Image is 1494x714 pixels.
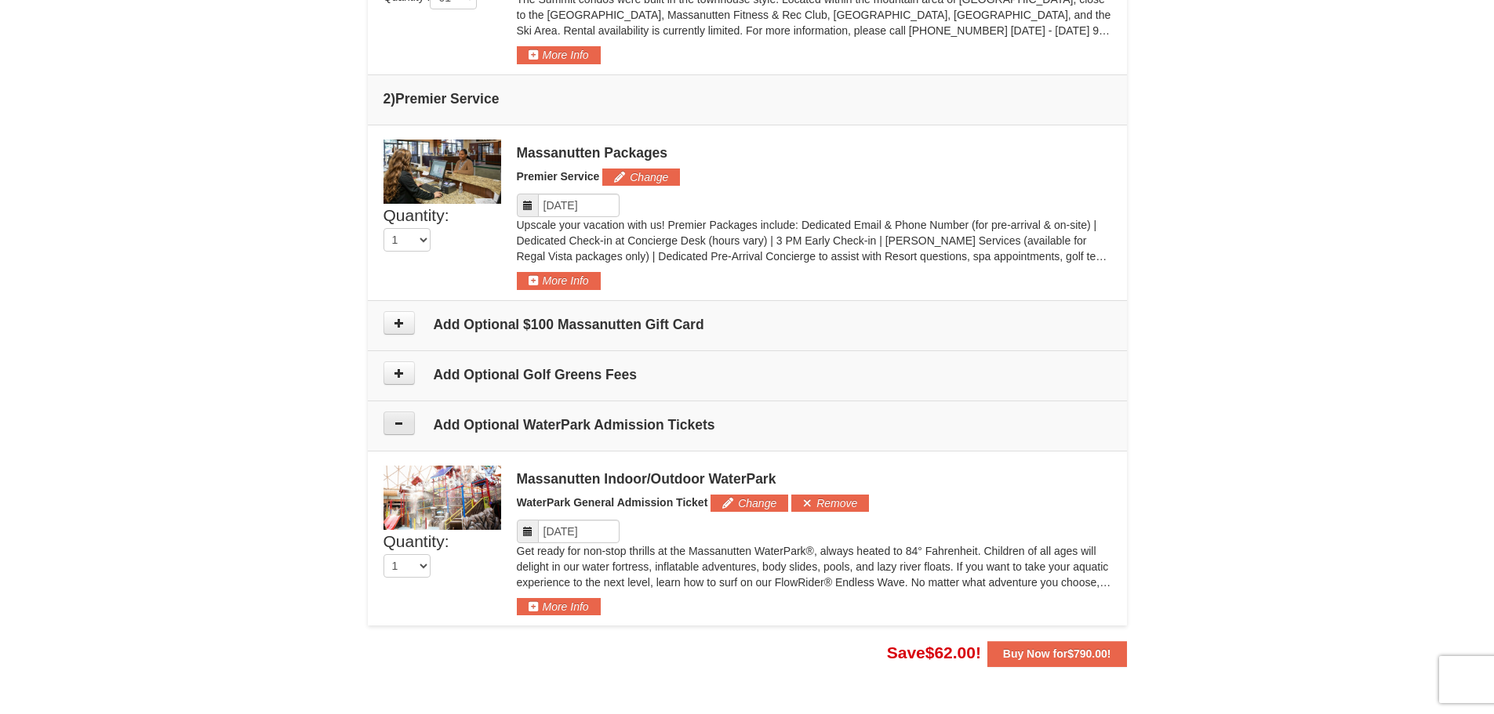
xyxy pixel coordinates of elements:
img: 6619917-1403-22d2226d.jpg [383,466,501,530]
button: More Info [517,272,601,289]
h4: Add Optional $100 Massanutten Gift Card [383,317,1111,332]
img: 6619879-45-42d1442c.jpg [383,140,501,204]
strong: Buy Now for ! [1003,647,1111,660]
p: Get ready for non-stop thrills at the Massanutten WaterPark®, always heated to 84° Fahrenheit. Ch... [517,543,1111,590]
span: $790.00 [1067,647,1107,660]
button: Remove [791,495,869,512]
h4: Add Optional Golf Greens Fees [383,367,1111,382]
button: Change [602,169,680,186]
span: Save ! [887,643,981,661]
h4: 2 Premier Service [383,91,1111,107]
span: Premier Service [517,170,600,183]
h4: Add Optional WaterPark Admission Tickets [383,417,1111,433]
button: Buy Now for$790.00! [987,641,1127,666]
span: ) [391,91,395,107]
button: More Info [517,598,601,615]
p: Upscale your vacation with us! Premier Packages include: Dedicated Email & Phone Number (for pre-... [517,217,1111,264]
div: Massanutten Packages [517,145,1111,161]
span: WaterPark General Admission Ticket [517,496,708,509]
span: Quantity: [383,532,449,550]
button: More Info [517,46,601,63]
button: Change [711,495,788,512]
span: $62.00 [925,643,976,661]
span: Quantity: [383,206,449,224]
div: Massanutten Indoor/Outdoor WaterPark [517,471,1111,487]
